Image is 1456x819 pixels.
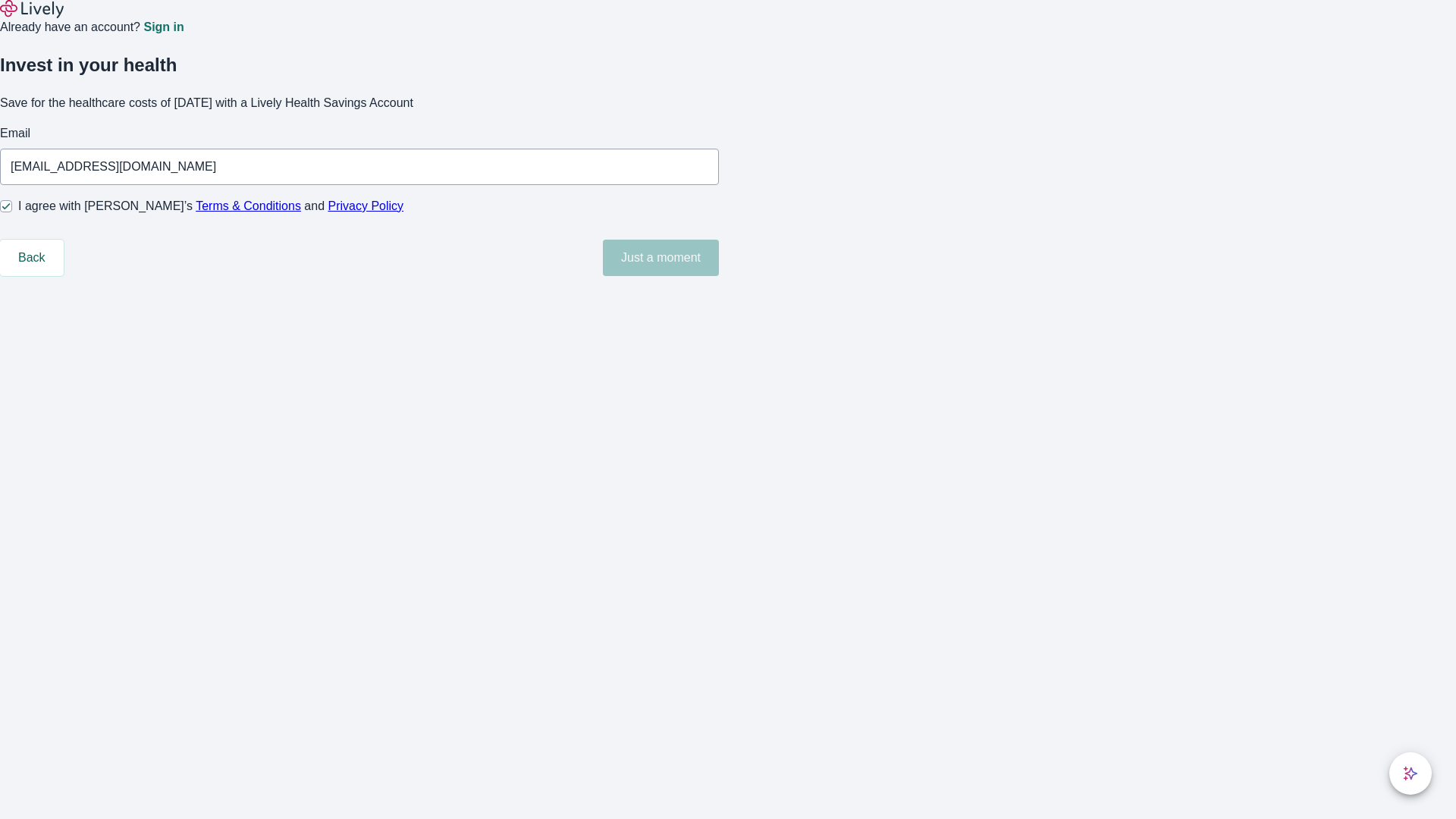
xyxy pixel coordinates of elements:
span: I agree with [PERSON_NAME]’s and [18,197,403,215]
svg: Lively AI Assistant [1403,766,1418,781]
a: Terms & Conditions [196,199,301,212]
a: Privacy Policy [328,199,404,212]
a: Sign in [143,21,184,33]
button: chat [1389,752,1432,795]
